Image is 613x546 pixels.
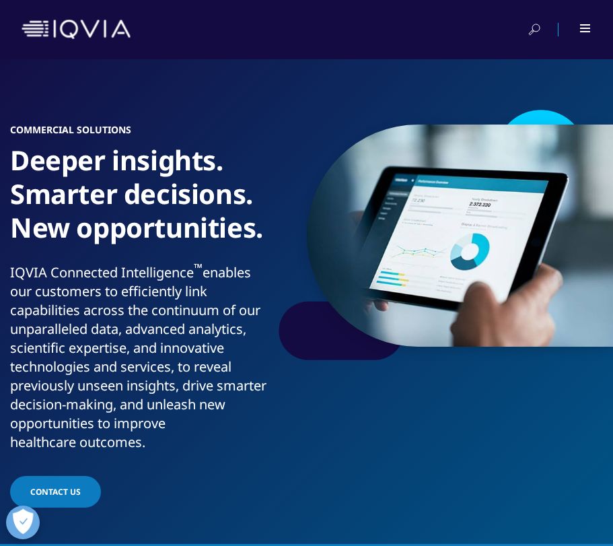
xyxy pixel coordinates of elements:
img: 931_closeup-of-a-businessman-analyzing-statistics-on-a-tablet.jpg [307,125,613,347]
h1: Deeper insights. Smarter decisions. New opportunities. [10,143,270,263]
button: Open Preferences [6,506,40,539]
a: Contact Us [10,476,101,508]
sup: ™ [194,260,203,275]
div: IQVIA Connected Intelligence enables our customers to efficiently link capabilities across the co... [10,263,270,452]
h6: Commercial Solutions [10,125,270,143]
img: IQVIA Healthcare Information Technology and Pharma Clinical Research Company [22,20,131,39]
span: Contact Us [30,486,81,498]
